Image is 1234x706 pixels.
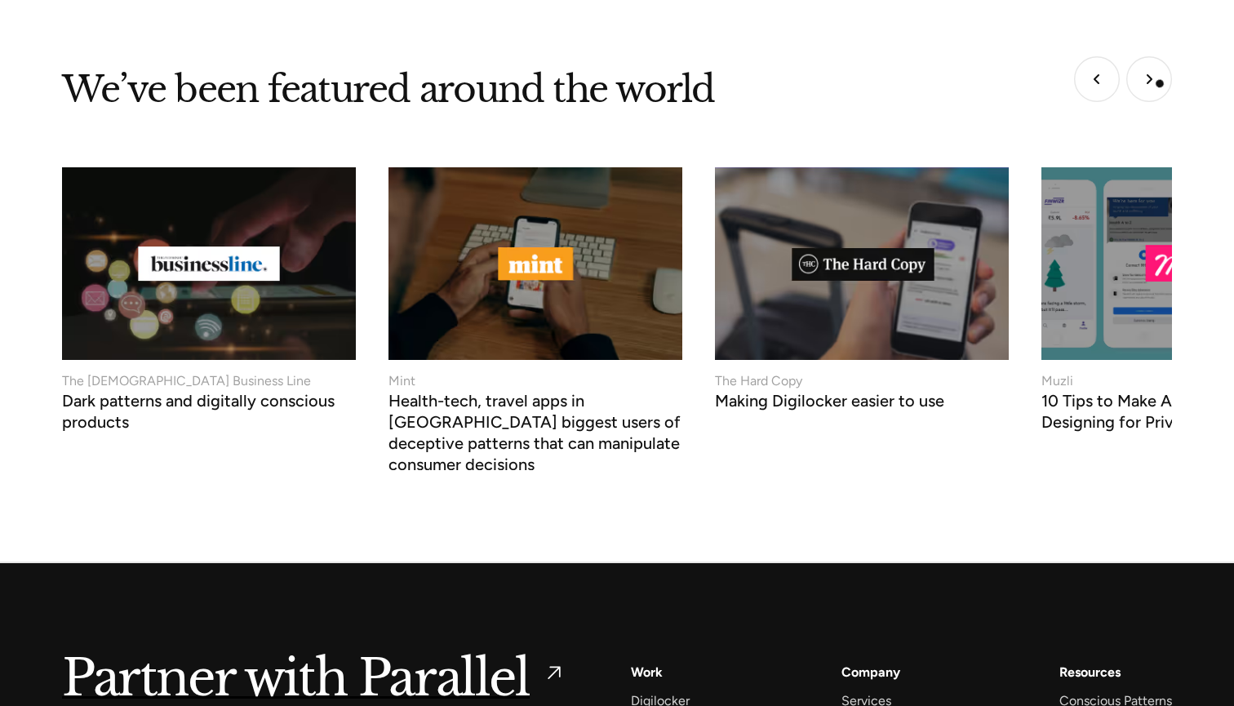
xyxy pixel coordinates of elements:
div: The Hard Copy [715,371,802,391]
a: The [DEMOGRAPHIC_DATA] Business LineDark patterns and digitally conscious products [62,167,356,428]
h3: Health-tech, travel apps in [GEOGRAPHIC_DATA] biggest users of deceptive patterns that can manipu... [388,394,682,474]
div: Mint [388,371,415,391]
a: Work [631,661,663,683]
a: The Hard CopyMaking Digilocker easier to use [715,167,1009,406]
a: MintHealth-tech, travel apps in [GEOGRAPHIC_DATA] biggest users of deceptive patterns that can ma... [388,167,682,470]
div: Go to last slide [1074,56,1120,102]
h3: Making Digilocker easier to use [715,394,944,411]
div: Next slide [1126,56,1172,102]
h3: Dark patterns and digitally conscious products [62,394,356,432]
a: Partner with Parallel [62,661,566,699]
div: The [DEMOGRAPHIC_DATA] Business Line [62,371,311,391]
h5: Partner with Parallel [62,661,530,699]
a: Company [841,661,900,683]
div: Muzli [1041,371,1073,391]
div: Resources [1059,661,1121,683]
